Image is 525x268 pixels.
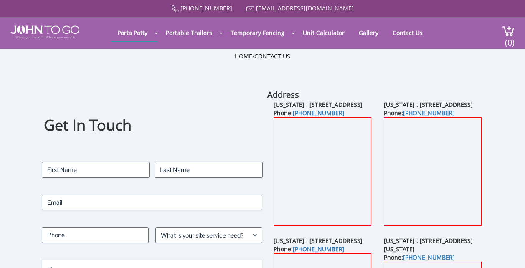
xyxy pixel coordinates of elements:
input: First Name [42,162,150,178]
a: Home [235,52,252,60]
a: Portable Trailers [160,25,218,41]
a: [PHONE_NUMBER] [403,253,455,261]
a: [PHONE_NUMBER] [293,109,345,117]
span: (0) [505,30,515,48]
ul: / [235,52,290,61]
b: Phone: [274,109,345,117]
a: [EMAIL_ADDRESS][DOMAIN_NAME] [256,4,354,12]
input: Email [42,195,263,210]
img: JOHN to go [10,25,79,39]
b: Phone: [384,253,455,261]
img: Mail [246,6,254,12]
a: Porta Potty [111,25,154,41]
input: Last Name [155,162,262,178]
img: cart a [502,25,515,37]
button: Live Chat [492,235,525,268]
b: [US_STATE] : [STREET_ADDRESS] [384,101,473,109]
b: Phone: [384,109,455,117]
input: Phone [42,227,149,243]
a: Temporary Fencing [224,25,291,41]
a: Contact Us [254,52,290,60]
h1: Get In Touch [44,115,260,136]
a: Gallery [353,25,385,41]
b: [US_STATE] : [STREET_ADDRESS] [274,101,363,109]
a: Contact Us [386,25,429,41]
img: Call [172,5,179,13]
b: Phone: [274,245,345,253]
a: Unit Calculator [297,25,351,41]
a: [PHONE_NUMBER] [180,4,232,12]
a: [PHONE_NUMBER] [403,109,455,117]
a: [PHONE_NUMBER] [293,245,345,253]
b: [US_STATE] : [STREET_ADDRESS][US_STATE] [384,237,473,253]
b: [US_STATE] : [STREET_ADDRESS] [274,237,363,245]
b: Address [267,89,299,100]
